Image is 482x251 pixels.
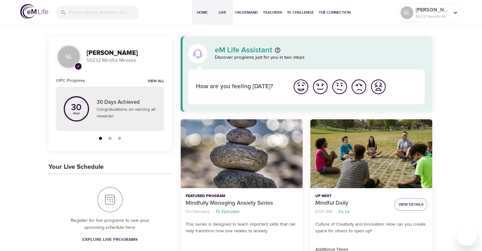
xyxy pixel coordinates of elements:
span: Live [215,9,230,16]
li: · [212,208,213,216]
span: Teachers [263,9,282,16]
img: eM Life Assistant [193,49,203,59]
p: 10 Episodes [216,208,240,215]
p: [PERSON_NAME] [416,6,449,14]
p: Discover programs just for you in two steps [215,54,425,61]
img: ok [331,78,348,96]
img: good [312,78,329,96]
span: On-Demand [235,9,258,16]
button: Mindful Daily [310,119,432,188]
p: Culture of Creativity and Innovation: How can you create space for others to open up? [315,221,427,234]
h3: [PERSON_NAME] [87,50,164,57]
p: Featured Program [186,193,298,199]
p: eM Life Assistant [215,46,272,54]
p: Congratulations on earning all rewards! [97,106,157,120]
span: View Details [398,201,423,208]
button: I'm feeling ok [330,77,349,96]
button: I'm feeling great [291,77,311,96]
nav: breadcrumb [186,208,298,216]
p: How are you feeling [DATE]? [196,82,284,91]
button: I'm feeling bad [349,77,369,96]
input: Find programs, teachers, etc... [69,6,139,19]
span: 1% Challenge [287,9,314,16]
p: 56232 Mindful Minutes [416,14,449,19]
button: I'm feeling good [311,77,330,96]
img: bad [350,78,368,96]
p: Vy Le [338,208,350,215]
img: Your Live Schedule [97,187,123,212]
p: 30 [71,103,81,112]
span: Explore Live Programs [82,236,138,244]
span: Home [195,9,210,16]
p: On-Demand [186,208,209,215]
p: This series is designed to teach important skills that can help transform how one relates to anxi... [186,221,298,234]
div: SL [401,6,413,19]
p: 56232 Mindful Minutes [87,57,164,64]
h6: OPC Progress [56,77,85,84]
p: 8:00 AM [315,208,332,215]
img: great [292,78,310,96]
button: View Details [394,198,427,211]
li: · [335,208,336,216]
nav: breadcrumb [315,208,389,216]
p: Mindfully Managing Anxiety Series [186,199,298,208]
h3: Your Live Schedule [48,163,104,171]
p: Register for live programs to see your upcoming schedule here. [61,217,159,231]
p: Mindful Daily [315,199,389,208]
img: logo [20,4,48,19]
p: Up Next [315,193,389,199]
p: 30 Days Achieved [97,98,157,107]
button: Mindfully Managing Anxiety Series [181,119,303,188]
p: days [71,112,81,115]
button: I'm feeling worst [369,77,388,96]
a: View all notifications [148,79,164,84]
img: worst [370,78,387,96]
div: SL [56,44,81,69]
iframe: Button to launch messaging window [457,226,477,246]
a: Explore Live Programs [80,234,140,246]
span: The Connection [319,9,350,16]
